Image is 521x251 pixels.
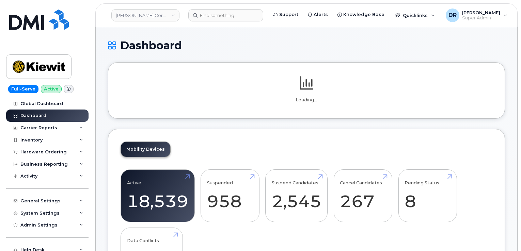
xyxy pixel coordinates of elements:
a: Active 18,539 [127,173,188,218]
a: Pending Status 8 [405,173,451,218]
p: Loading... [121,97,492,103]
a: Cancel Candidates 267 [340,173,386,218]
a: Suspend Candidates 2,545 [272,173,321,218]
h1: Dashboard [108,39,505,51]
a: Suspended 958 [207,173,253,218]
a: Mobility Devices [121,142,170,157]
